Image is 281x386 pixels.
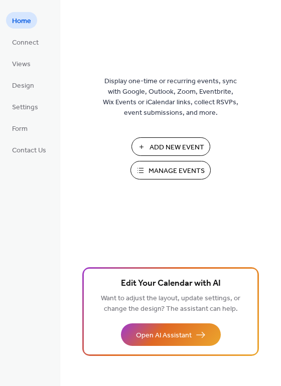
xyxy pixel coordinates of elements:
span: Connect [12,38,39,48]
a: Connect [6,34,45,50]
span: Manage Events [149,166,205,176]
span: Form [12,124,28,134]
a: Home [6,12,37,29]
span: Open AI Assistant [136,330,192,341]
a: Design [6,77,40,93]
span: Design [12,81,34,91]
span: Edit Your Calendar with AI [121,277,221,291]
a: Form [6,120,34,136]
span: Contact Us [12,145,46,156]
span: Display one-time or recurring events, sync with Google, Outlook, Zoom, Eventbrite, Wix Events or ... [103,76,238,118]
button: Open AI Assistant [121,323,221,346]
span: Want to adjust the layout, update settings, or change the design? The assistant can help. [101,292,240,316]
span: Views [12,59,31,70]
a: Views [6,55,37,72]
button: Manage Events [130,161,211,179]
a: Contact Us [6,141,52,158]
a: Settings [6,98,44,115]
span: Add New Event [150,142,204,153]
span: Home [12,16,31,27]
button: Add New Event [131,137,210,156]
span: Settings [12,102,38,113]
